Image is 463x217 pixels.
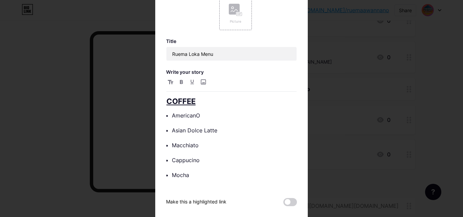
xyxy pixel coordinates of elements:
p: Latte [172,185,297,195]
h3: Write your story [166,69,297,75]
div: Make this a highlighted link [166,198,226,206]
p: Cappucino [172,155,297,165]
h3: Title [166,38,297,44]
div: Picture [229,19,242,24]
p: Macchiato [172,140,297,150]
input: Title [166,47,297,61]
p: AmericanO [172,111,297,120]
p: Asian Dolce Latte [172,126,297,135]
p: Mocha [172,170,297,180]
u: COFFEE [166,97,196,106]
